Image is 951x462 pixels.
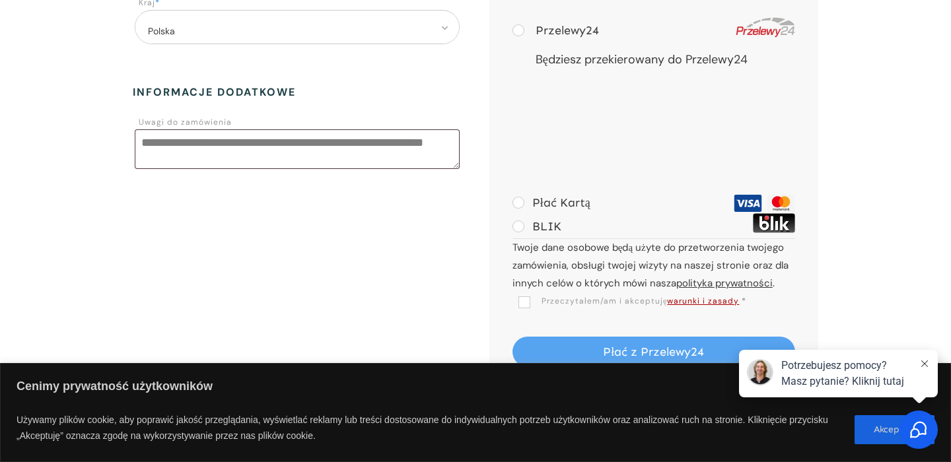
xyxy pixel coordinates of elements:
img: Przelewy24 [736,17,795,38]
h3: Informacje dodatkowe [133,84,462,100]
img: BLIK [753,213,795,233]
p: Używamy plików cookie, aby poprawić jakość przeglądania, wyświetlać reklamy lub treści dostosowan... [17,409,845,451]
abbr: wymagane [742,296,746,306]
button: Płać z Przelewy24 [512,337,795,367]
iframe: Bezpieczne pole wprowadzania płatności [533,67,787,164]
p: Twoje dane osobowe będą użyte do przetworzenia twojego zamówienia, obsługi twojej wizyty na nasze... [512,239,795,292]
a: polityka prywatności [676,277,773,290]
span: Polska [143,20,451,42]
span: Przeczytałem/am i akceptuję [518,296,740,306]
label: Uwagi do zamówienia [139,115,460,130]
a: warunki i zasady [667,296,739,306]
img: Mastercard [767,195,795,212]
label: Przelewy24 [512,23,599,38]
p: Cenimy prywatność użytkowników [17,375,934,401]
span: Kraj [135,14,459,44]
p: Będziesz przekierowany do Przelewy24 [536,49,785,70]
label: Płać Kartą [512,195,590,210]
img: Visa [734,195,762,212]
label: BLIK [512,219,561,234]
